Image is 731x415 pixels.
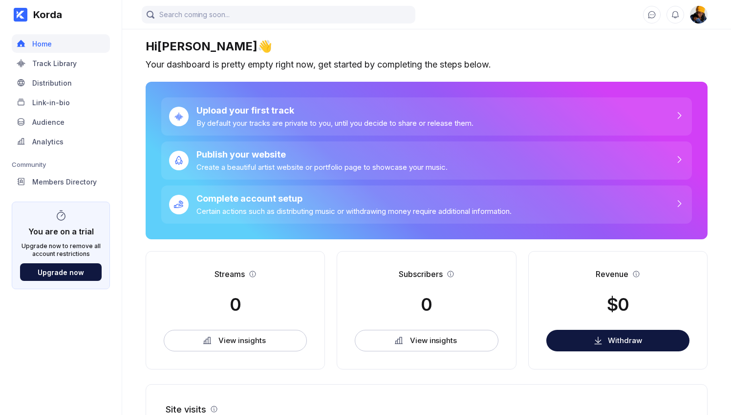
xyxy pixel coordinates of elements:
div: $0 [607,294,629,315]
div: Withdraw [608,336,642,345]
div: Audience [32,118,64,126]
div: View insights [218,336,265,346]
a: Complete account setupCertain actions such as distributing music or withdrawing money require add... [161,185,692,224]
div: Publish your website [196,149,448,160]
div: Your dashboard is pretty empty right now, get started by completing the steps below. [146,59,708,70]
div: 0 [230,294,241,315]
a: Publish your websiteCreate a beautiful artist website or portfolio page to showcase your music. [161,141,692,180]
input: Search coming soon... [142,6,415,23]
div: Complete account setup [196,193,512,204]
a: Audience [12,113,110,132]
div: Korda [27,9,62,21]
a: Upload your first trackBy default your tracks are private to you, until you decide to share or re... [161,97,692,136]
div: Roysha Arielle [690,6,708,23]
a: Home [12,34,110,54]
button: Upgrade now [20,263,102,281]
div: Members Directory [32,178,97,186]
div: Streams [215,269,245,279]
div: Upgrade now [38,268,84,277]
a: Distribution [12,73,110,93]
div: Analytics [32,138,64,146]
a: Link-in-bio [12,93,110,113]
button: View insights [355,330,498,351]
a: Analytics [12,132,110,152]
img: ab6761610000e5eb2ff19fe2f7d14837956d0188 [690,6,708,23]
div: Upload your first track [196,105,473,115]
div: Create a beautiful artist website or portfolio page to showcase your music. [196,162,448,172]
div: Link-in-bio [32,98,70,107]
div: Upgrade now to remove all account restrictions [20,242,102,257]
div: Site visits [166,404,206,415]
div: Revenue [596,269,628,279]
a: Track Library [12,54,110,73]
button: View insights [164,330,307,351]
div: Certain actions such as distributing music or withdrawing money require additional information. [196,207,512,216]
div: Subscribers [399,269,443,279]
div: Community [12,161,110,168]
div: By default your tracks are private to you, until you decide to share or release them. [196,118,473,128]
div: You are on a trial [28,222,94,236]
button: Withdraw [546,330,689,351]
a: Members Directory [12,172,110,192]
div: Distribution [32,79,72,87]
div: View insights [410,336,457,346]
div: Hi [PERSON_NAME] 👋 [146,39,708,53]
div: Home [32,40,52,48]
div: 0 [421,294,432,315]
div: Track Library [32,59,77,68]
